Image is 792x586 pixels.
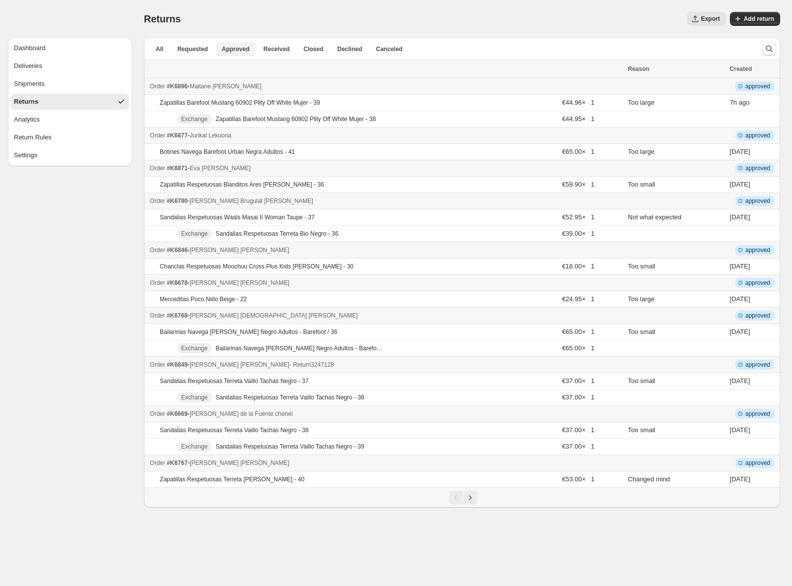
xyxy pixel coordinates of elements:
td: Too small [625,259,727,275]
span: [PERSON_NAME] [DEMOGRAPHIC_DATA] [PERSON_NAME] [190,312,358,319]
span: €44.95 × 1 [562,115,594,123]
span: approved [745,246,770,254]
div: - [150,278,622,288]
td: Too small [625,422,727,439]
span: €18.00 × 1 [562,262,594,270]
span: #K6896 [167,83,188,90]
span: Approved [222,45,250,53]
td: Too large [625,144,727,160]
span: €53.00 × 1 [562,475,594,483]
span: approved [745,459,770,467]
div: Return Rules [14,132,52,142]
button: Returns [11,94,129,110]
p: Bailarinas Navega [PERSON_NAME] Negro Adultos - Barefoot / 37 [216,344,383,352]
span: €59.90 × 1 [562,181,594,188]
span: Order [150,312,165,319]
span: #K6678 [167,279,188,286]
span: €37.00 × 1 [562,426,594,434]
span: €44.96 × 1 [562,99,594,106]
span: [PERSON_NAME] [PERSON_NAME] [190,361,289,368]
span: €52.95 × 1 [562,213,594,221]
button: Dashboard [11,40,129,56]
span: €24.95 × 1 [562,295,594,303]
p: Sandalias Respetuosas Terreta Vaillo Tachas Negro - 37 [160,377,309,385]
span: All [156,45,163,53]
p: Sandalias Respetuosas Terreta Bio Negro - 36 [216,230,338,238]
button: Settings [11,147,129,163]
div: - [150,163,622,173]
button: Shipments [11,76,129,92]
span: Exchange [181,443,208,451]
span: Received [264,45,290,53]
time: Monday, September 1, 2025 at 6:29:51 PM [730,262,750,270]
p: Zapatillas Barefoot Mustang 60902 Plity Off White Mujer - 39 [160,99,320,107]
p: Bailarinas Navega [PERSON_NAME] Negro Adultos - Barefoot / 36 [160,328,338,336]
span: Eva [PERSON_NAME] [190,165,251,172]
span: Reason [628,65,649,72]
span: Order [150,247,165,254]
span: €65.00 × 1 [562,328,594,335]
span: approved [745,197,770,205]
span: Exchange [181,115,208,123]
nav: Pagination [144,487,780,508]
span: Order [150,279,165,286]
span: €37.00 × 1 [562,377,594,385]
p: Sandalias Respetuosas Terreta Vaillo Tachas Negro - 39 [216,443,364,451]
td: Not what expected [625,209,727,226]
div: Shipments [14,79,44,89]
span: €37.00 × 1 [562,443,594,450]
button: Deliveries [11,58,129,74]
span: #K6767 [167,459,188,466]
span: approved [745,361,770,369]
span: [PERSON_NAME] [PERSON_NAME] [190,247,289,254]
span: #K6790 [167,197,188,204]
span: approved [745,410,770,418]
button: Next [463,491,477,505]
span: €65.00 × 1 [562,344,594,352]
span: Order [150,410,165,417]
div: - [150,245,622,255]
span: Order [150,83,165,90]
div: - [150,81,622,91]
div: Settings [14,150,37,160]
p: Sandalias Respetuosas Waals Masai II Woman Taupe - 37 [160,213,315,221]
span: Requested [177,45,208,53]
td: Too small [625,373,727,390]
div: - [150,196,622,206]
time: Friday, August 29, 2025 at 1:14:23 PM [730,426,750,434]
span: approved [745,164,770,172]
span: approved [745,312,770,320]
span: Closed [303,45,323,53]
button: Add return [730,12,780,26]
span: Declined [337,45,362,53]
time: Tuesday, September 2, 2025 at 5:16:37 PM [730,148,750,155]
time: Tuesday, September 2, 2025 at 12:17:40 PM [730,213,750,221]
span: approved [745,131,770,139]
p: Zapatillas Barefoot Mustang 60902 Plity Off White Mujer - 38 [216,115,376,123]
span: Returns [144,13,181,24]
div: - [150,409,622,419]
span: Created [730,65,752,72]
span: Exchange [181,344,208,352]
span: #K6846 [167,247,188,254]
button: Analytics [11,112,129,128]
span: €65.00 × 1 [562,148,594,155]
span: #K6871 [167,165,188,172]
td: Too small [625,324,727,340]
p: Zapatillas Respetuosas Blanditos Ares [PERSON_NAME] - 36 [160,181,324,189]
time: Sunday, August 31, 2025 at 4:09:46 PM [730,295,750,303]
span: Exchange [181,230,208,238]
div: - [150,360,622,370]
button: Search and filter results [762,42,776,56]
span: Canceled [376,45,402,53]
span: [PERSON_NAME] [PERSON_NAME] [190,279,289,286]
span: Export [701,15,720,23]
div: Returns [14,97,38,107]
span: approved [745,82,770,90]
p: Sandalias Respetuosas Terreta Vaillo Tachas Negro - 38 [216,393,364,401]
div: Analytics [14,115,40,125]
button: Return Rules [11,130,129,145]
span: Junkal Lekuona [190,132,231,139]
button: Export [687,12,726,26]
div: - [150,130,622,140]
